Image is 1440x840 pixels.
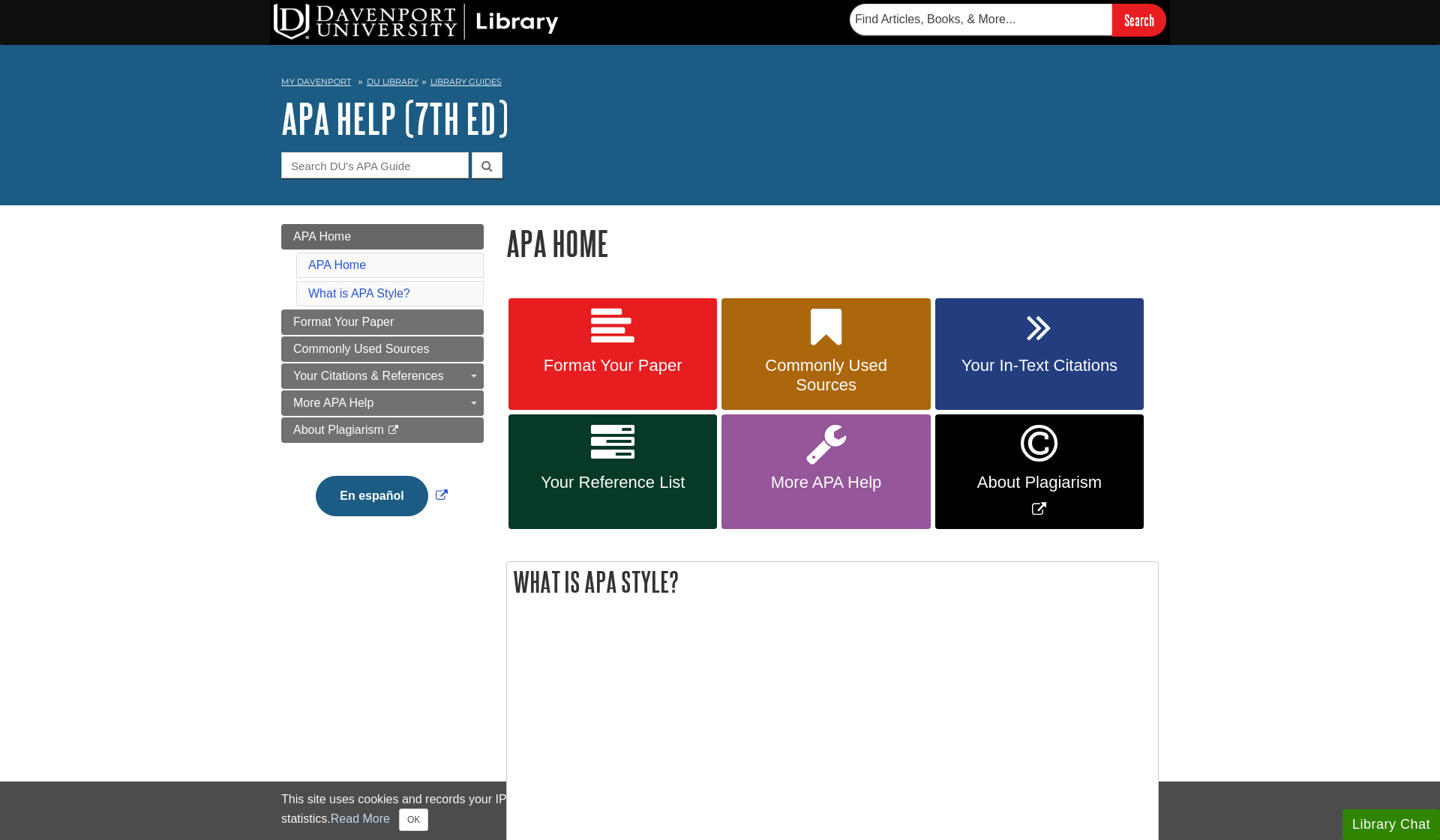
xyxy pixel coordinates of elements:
h2: What is APA Style? [507,562,1158,602]
span: About Plagiarism [946,473,1132,492]
a: Format Your Paper [508,298,717,411]
span: More APA Help [293,396,373,409]
span: About Plagiarism [293,423,384,436]
a: APA Help (7th Ed) [281,95,508,142]
span: Your In-Text Citations [946,356,1132,375]
a: Format Your Paper [281,309,484,335]
span: More APA Help [733,473,919,492]
span: Your Reference List [520,473,706,492]
h1: APA Home [506,224,1159,262]
a: APA Home [281,224,484,250]
input: Find Articles, Books, & More... [850,4,1112,35]
a: Commonly Used Sources [281,336,484,362]
a: My Davenport [281,76,351,88]
span: Commonly Used Sources [293,342,429,355]
a: Read More [331,812,390,825]
a: Your In-Text Citations [935,298,1144,411]
a: More APA Help [721,414,930,529]
a: What is APA Style? [308,287,410,300]
a: Your Citations & References [281,363,484,389]
input: Search DU's APA Guide [281,152,469,178]
a: Commonly Used Sources [721,298,930,411]
span: Commonly Used Sources [733,356,919,395]
a: Library Guides [430,76,502,87]
nav: breadcrumb [281,72,1159,96]
a: Your Reference List [508,414,717,529]
a: DU Library [367,76,418,87]
a: Link opens in new window [312,489,451,502]
span: Format Your Paper [520,356,706,375]
a: APA Home [308,259,366,271]
i: This link opens in a new window [387,426,400,435]
span: Your Citations & References [293,369,443,382]
button: En español [316,476,427,516]
button: Library Chat [1342,809,1440,840]
button: Close [399,809,428,831]
a: Link opens in new window [935,414,1144,529]
a: About Plagiarism [281,417,484,443]
img: DU Library [274,4,559,40]
div: Guide Page Menu [281,224,484,542]
form: Searches DU Library's articles, books, and more [850,4,1166,36]
a: More APA Help [281,390,484,416]
span: Format Your Paper [293,315,394,328]
span: APA Home [293,230,351,243]
input: Search [1112,4,1166,36]
div: This site uses cookies and records your IP address for usage statistics. Additionally, we use Goo... [281,791,1159,831]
